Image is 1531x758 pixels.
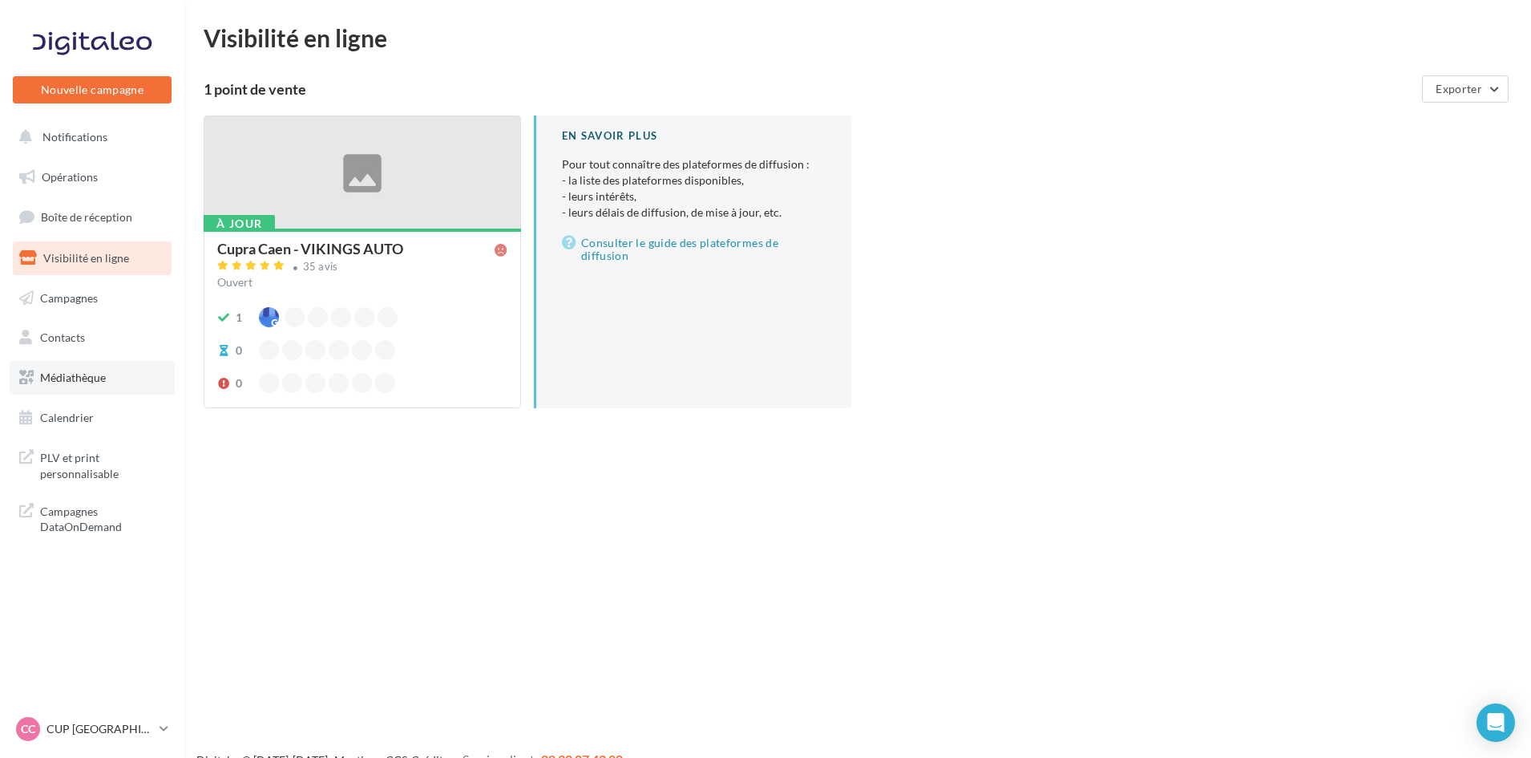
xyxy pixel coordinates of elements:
[10,241,175,275] a: Visibilité en ligne
[204,82,1416,96] div: 1 point de vente
[40,371,106,384] span: Médiathèque
[40,330,85,344] span: Contacts
[46,721,153,737] p: CUP [GEOGRAPHIC_DATA]
[40,411,94,424] span: Calendrier
[21,721,35,737] span: CC
[10,282,175,315] a: Campagnes
[40,501,165,535] span: Campagnes DataOnDemand
[204,26,1512,50] div: Visibilité en ligne
[562,188,826,205] li: - leurs intérêts,
[10,361,175,395] a: Médiathèque
[217,275,252,289] span: Ouvert
[41,210,132,224] span: Boîte de réception
[562,172,826,188] li: - la liste des plateformes disponibles,
[13,76,172,103] button: Nouvelle campagne
[236,375,242,391] div: 0
[10,321,175,355] a: Contacts
[10,160,175,194] a: Opérations
[204,215,275,233] div: À jour
[40,290,98,304] span: Campagnes
[236,310,242,326] div: 1
[1422,75,1509,103] button: Exporter
[10,401,175,435] a: Calendrier
[217,258,507,278] a: 35 avis
[1476,703,1515,742] div: Open Intercom Messenger
[40,447,165,481] span: PLV et print personnalisable
[1436,82,1482,95] span: Exporter
[10,200,175,234] a: Boîte de réception
[43,251,129,265] span: Visibilité en ligne
[562,156,826,221] p: Pour tout connaître des plateformes de diffusion :
[562,128,826,144] div: En savoir plus
[13,714,172,744] a: CC CUP [GEOGRAPHIC_DATA]
[562,205,826,221] li: - leurs délais de diffusion, de mise à jour, etc.
[10,440,175,488] a: PLV et print personnalisable
[42,170,98,184] span: Opérations
[217,241,403,256] div: Cupra Caen - VIKINGS AUTO
[10,494,175,541] a: Campagnes DataOnDemand
[303,261,338,272] div: 35 avis
[236,343,242,359] div: 0
[10,120,168,154] button: Notifications
[562,233,826,266] a: Consulter le guide des plateformes de diffusion
[42,130,107,144] span: Notifications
